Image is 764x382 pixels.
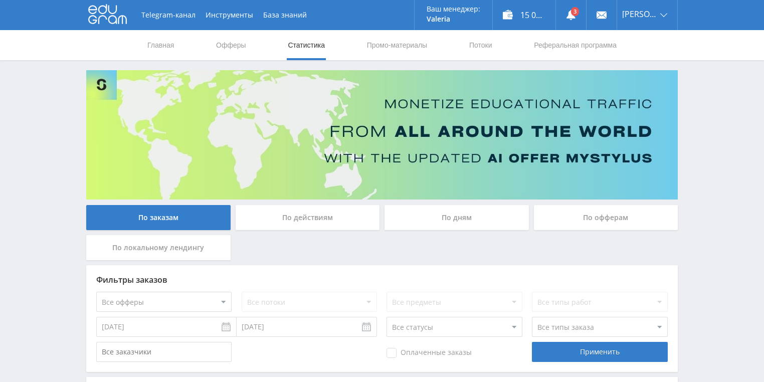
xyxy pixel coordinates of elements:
[96,275,668,284] div: Фильтры заказов
[427,5,480,13] p: Ваш менеджер:
[387,348,472,358] span: Оплаченные заказы
[532,342,667,362] div: Применить
[385,205,529,230] div: По дням
[86,70,678,200] img: Banner
[427,15,480,23] p: Valeria
[534,205,678,230] div: По офферам
[86,205,231,230] div: По заказам
[146,30,175,60] a: Главная
[86,235,231,260] div: По локальному лендингу
[533,30,618,60] a: Реферальная программа
[468,30,493,60] a: Потоки
[287,30,326,60] a: Статистика
[215,30,247,60] a: Офферы
[622,10,657,18] span: [PERSON_NAME]
[96,342,232,362] input: Все заказчики
[236,205,380,230] div: По действиям
[366,30,428,60] a: Промо-материалы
